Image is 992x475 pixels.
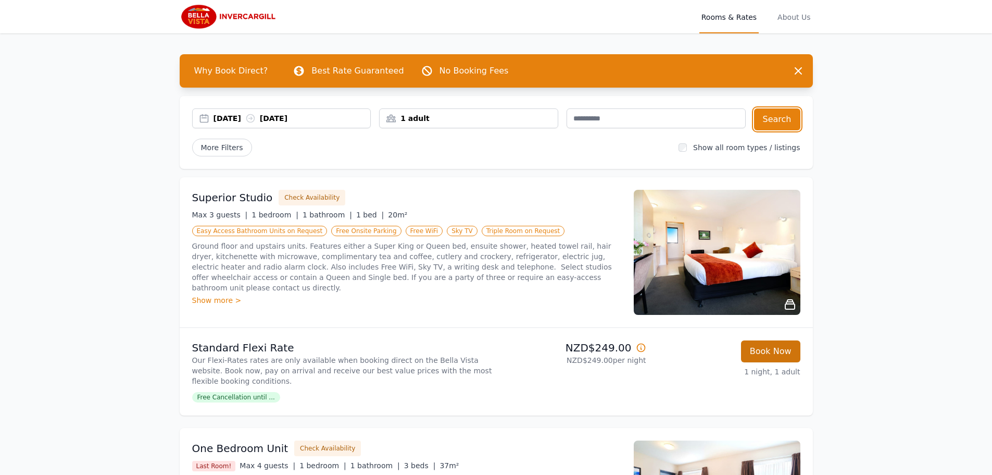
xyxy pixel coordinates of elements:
[406,226,443,236] span: Free WiFi
[192,355,492,386] p: Our Flexi-Rates rates are only available when booking direct on the Bella Vista website. Book now...
[180,4,280,29] img: Bella Vista Invercargill
[192,392,280,403] span: Free Cancellation until ...
[380,113,558,124] div: 1 adult
[252,211,298,219] span: 1 bedroom |
[754,108,800,130] button: Search
[741,340,800,362] button: Book Now
[388,211,407,219] span: 20m²
[356,211,384,219] span: 1 bed |
[279,190,345,205] button: Check Availability
[192,295,621,306] div: Show more >
[294,441,361,456] button: Check Availability
[299,461,346,470] span: 1 bedroom |
[303,211,352,219] span: 1 bathroom |
[447,226,478,236] span: Sky TV
[192,226,328,236] span: Easy Access Bathroom Units on Request
[500,355,646,366] p: NZD$249.00 per night
[350,461,400,470] span: 1 bathroom |
[192,211,248,219] span: Max 3 guests |
[186,60,277,81] span: Why Book Direct?
[440,65,509,77] p: No Booking Fees
[404,461,436,470] span: 3 beds |
[311,65,404,77] p: Best Rate Guaranteed
[192,139,252,156] span: More Filters
[440,461,459,470] span: 37m²
[192,241,621,293] p: Ground floor and upstairs units. Features either a Super King or Queen bed, ensuite shower, heate...
[500,340,646,355] p: NZD$249.00
[192,190,273,205] h3: Superior Studio
[240,461,295,470] span: Max 4 guests |
[655,367,800,377] p: 1 night, 1 adult
[331,226,401,236] span: Free Onsite Parking
[693,143,800,152] label: Show all room types / listings
[192,441,288,456] h3: One Bedroom Unit
[214,113,371,124] div: [DATE] [DATE]
[192,461,236,471] span: Last Room!
[192,340,492,355] p: Standard Flexi Rate
[482,226,564,236] span: Triple Room on Request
